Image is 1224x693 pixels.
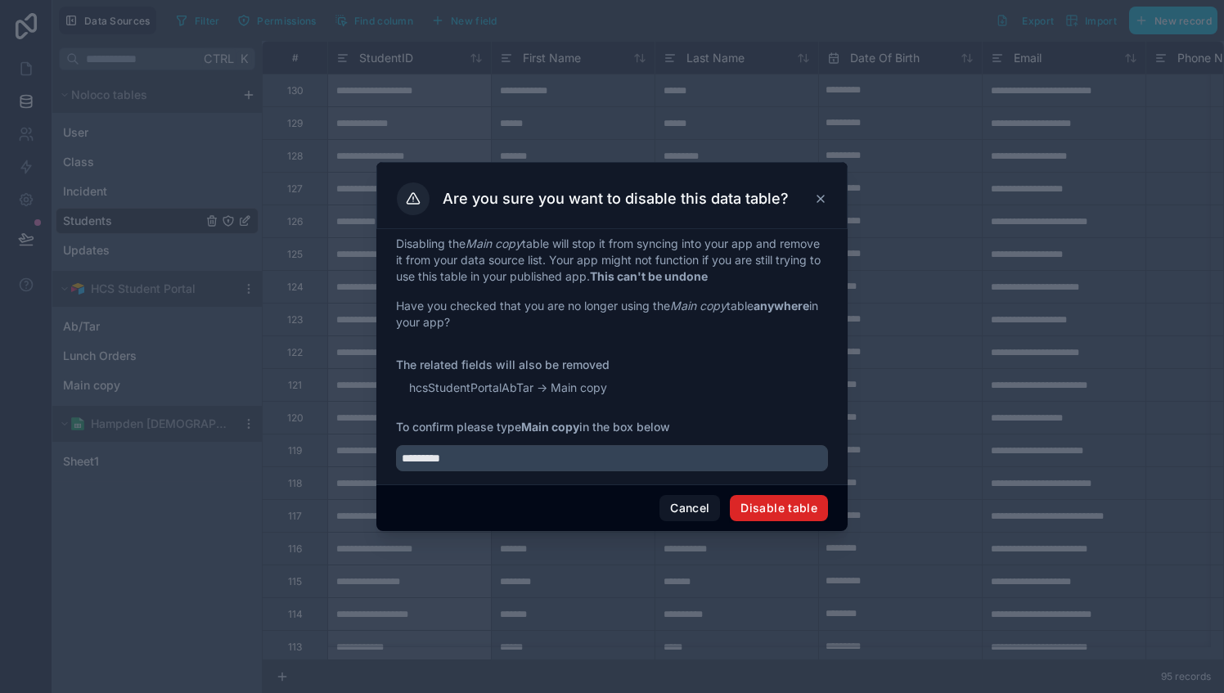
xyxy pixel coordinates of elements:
[409,380,533,396] span: hcsStudentPortalAbTar
[670,299,727,313] em: Main copy
[590,269,708,283] strong: This can't be undone
[443,189,789,209] h3: Are you sure you want to disable this data table?
[396,419,828,435] span: To confirm please type in the box below
[521,420,579,434] strong: Main copy
[730,495,828,521] button: Disable table
[754,299,809,313] strong: anywhere
[537,380,547,396] span: ->
[396,298,828,331] p: Have you checked that you are no longer using the table in your app?
[396,236,828,285] p: Disabling the table will stop it from syncing into your app and remove it from your data source l...
[659,495,720,521] button: Cancel
[396,357,828,373] p: The related fields will also be removed
[466,236,522,250] em: Main copy
[551,380,607,396] span: Main copy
